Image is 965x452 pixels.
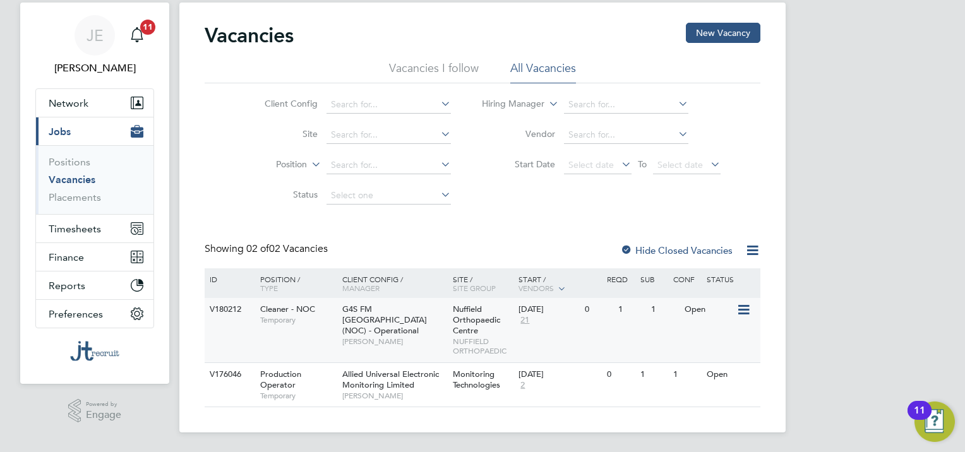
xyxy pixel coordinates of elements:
[36,145,153,214] div: Jobs
[207,298,251,321] div: V180212
[681,298,736,321] div: Open
[704,363,758,386] div: Open
[251,268,339,299] div: Position /
[914,410,925,427] div: 11
[49,251,84,263] span: Finance
[564,126,688,144] input: Search for...
[36,243,153,271] button: Finance
[342,304,427,336] span: G4S FM [GEOGRAPHIC_DATA] (NOC) - Operational
[450,268,516,299] div: Site /
[49,97,88,109] span: Network
[453,336,513,356] span: NUFFIELD ORTHOPAEDIC
[327,157,451,174] input: Search for...
[342,369,439,390] span: Allied Universal Electronic Monitoring Limited
[36,215,153,242] button: Timesheets
[686,23,760,43] button: New Vacancy
[245,98,318,109] label: Client Config
[49,156,90,168] a: Positions
[339,268,450,299] div: Client Config /
[49,280,85,292] span: Reports
[342,336,447,347] span: [PERSON_NAME]
[260,304,315,314] span: Cleaner - NOC
[86,399,121,410] span: Powered by
[453,369,500,390] span: Monitoring Technologies
[482,158,555,170] label: Start Date
[604,363,637,386] div: 0
[86,410,121,420] span: Engage
[260,315,336,325] span: Temporary
[245,189,318,200] label: Status
[205,242,330,256] div: Showing
[648,298,681,321] div: 1
[327,126,451,144] input: Search for...
[49,174,95,186] a: Vacancies
[68,399,122,423] a: Powered byEngage
[482,128,555,140] label: Vendor
[70,341,119,361] img: jtrecruit-logo-retina.png
[518,283,554,293] span: Vendors
[49,223,101,235] span: Timesheets
[87,27,104,44] span: JE
[327,96,451,114] input: Search for...
[36,300,153,328] button: Preferences
[342,391,447,401] span: [PERSON_NAME]
[670,268,703,290] div: Conf
[234,158,307,171] label: Position
[453,304,500,336] span: Nuffield Orthopaedic Centre
[604,268,637,290] div: Reqd
[704,268,758,290] div: Status
[246,242,269,255] span: 02 of
[49,308,103,320] span: Preferences
[914,401,955,442] button: Open Resource Center, 11 new notifications
[35,341,154,361] a: Go to home page
[124,15,150,56] a: 11
[657,159,703,170] span: Select date
[246,242,328,255] span: 02 Vacancies
[518,304,578,315] div: [DATE]
[564,96,688,114] input: Search for...
[637,268,670,290] div: Sub
[36,117,153,145] button: Jobs
[568,159,614,170] span: Select date
[510,61,576,83] li: All Vacancies
[518,315,531,326] span: 21
[518,369,601,380] div: [DATE]
[207,363,251,386] div: V176046
[637,363,670,386] div: 1
[205,23,294,48] h2: Vacancies
[207,268,251,290] div: ID
[36,271,153,299] button: Reports
[49,126,71,138] span: Jobs
[245,128,318,140] label: Site
[140,20,155,35] span: 11
[260,369,301,390] span: Production Operator
[518,380,527,391] span: 2
[670,363,703,386] div: 1
[582,298,614,321] div: 0
[615,298,648,321] div: 1
[472,98,544,110] label: Hiring Manager
[327,187,451,205] input: Select one
[20,3,169,384] nav: Main navigation
[35,15,154,76] a: JE[PERSON_NAME]
[342,283,380,293] span: Manager
[36,89,153,117] button: Network
[260,283,278,293] span: Type
[35,61,154,76] span: Jemma Ellison
[620,244,733,256] label: Hide Closed Vacancies
[260,391,336,401] span: Temporary
[634,156,650,172] span: To
[453,283,496,293] span: Site Group
[515,268,604,300] div: Start /
[49,191,101,203] a: Placements
[389,61,479,83] li: Vacancies I follow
